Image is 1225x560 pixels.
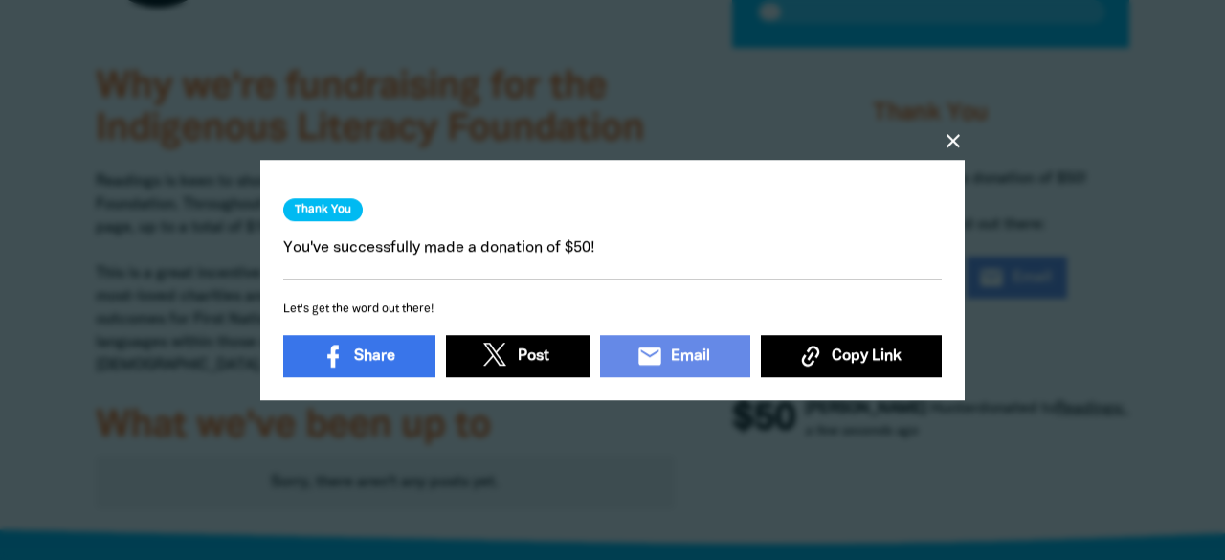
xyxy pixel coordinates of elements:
button: Copy Link [761,335,942,377]
h3: Thank You [283,198,363,221]
span: Post [518,345,549,368]
button: close [942,129,965,152]
span: Email [671,345,710,368]
h6: Let's get the word out there! [283,299,942,320]
span: Share [354,345,395,368]
i: email [636,343,663,370]
a: Post [446,335,590,377]
p: You've successfully made a donation of $50! [283,236,942,259]
span: Copy Link [832,345,902,368]
a: Share [283,335,435,377]
a: emailEmail [600,335,750,377]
